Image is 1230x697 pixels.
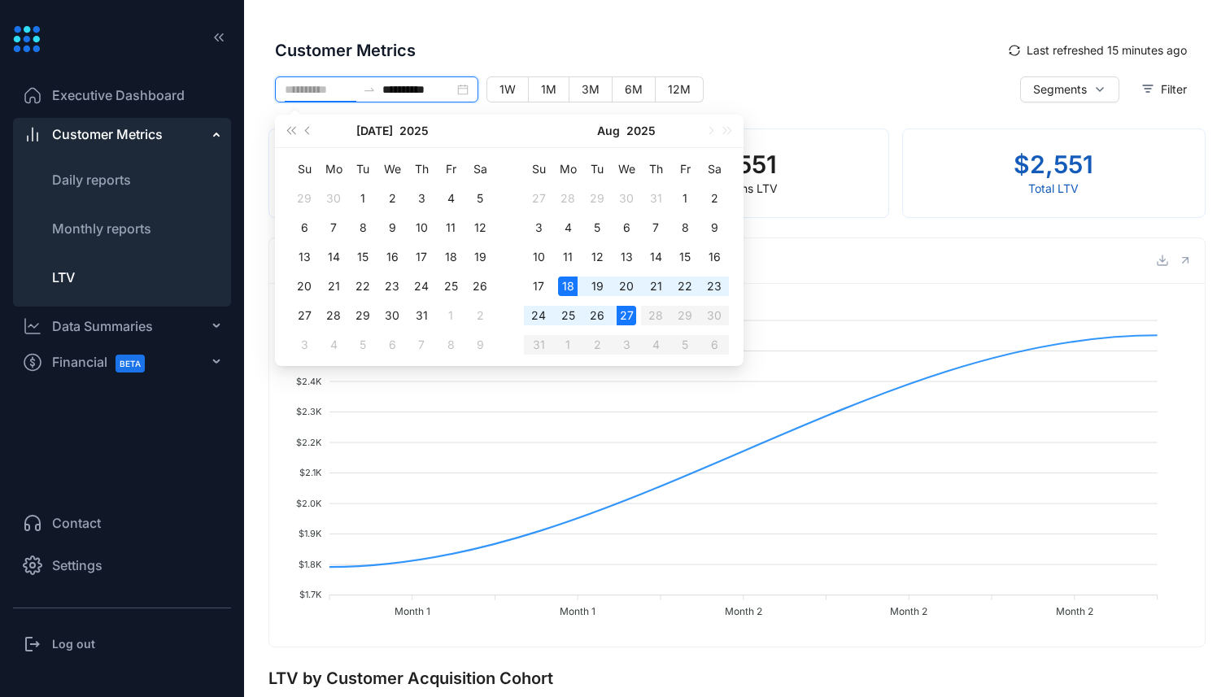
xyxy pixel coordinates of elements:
div: 16 [704,247,724,267]
span: sync [1009,45,1020,56]
tspan: Month 1 [560,605,595,617]
th: Fr [436,155,465,184]
div: 27 [529,189,548,208]
div: 11 [558,247,578,267]
div: 19 [470,247,490,267]
div: 5 [353,335,373,355]
th: We [377,155,407,184]
div: 4 [324,335,343,355]
tspan: $1.8K [299,559,322,570]
span: Monthly reports [52,220,151,237]
div: 3 [529,218,548,237]
tspan: $2.4K [296,376,322,387]
td: 2025-08-06 [612,213,641,242]
span: Segments [1033,81,1087,98]
div: 17 [412,247,431,267]
td: 2025-07-27 [290,301,319,330]
div: 24 [412,277,431,296]
td: 2025-07-07 [319,213,348,242]
div: 13 [294,247,314,267]
td: 2025-07-05 [465,184,495,213]
span: 1M [541,82,556,96]
div: 8 [353,218,373,237]
div: 31 [646,189,665,208]
div: 11 [441,218,460,237]
tspan: $2.3K [296,406,322,417]
td: 2025-08-04 [319,330,348,359]
div: 20 [294,277,314,296]
td: 2025-08-05 [582,213,612,242]
div: 30 [617,189,636,208]
td: 2025-08-01 [670,184,700,213]
td: 2025-08-06 [377,330,407,359]
span: Total LTV [1028,181,1079,195]
td: 2025-07-30 [612,184,641,213]
span: LTV [52,269,75,285]
td: 2025-08-05 [348,330,377,359]
td: 2025-08-14 [641,242,670,272]
tspan: $1.7K [299,589,322,600]
td: 2025-07-25 [436,272,465,301]
div: 28 [324,306,343,325]
td: 2025-08-07 [641,213,670,242]
th: Th [407,155,436,184]
td: 2025-07-19 [465,242,495,272]
td: 2025-07-11 [436,213,465,242]
td: 2025-07-21 [319,272,348,301]
th: Mo [553,155,582,184]
th: Tu [582,155,612,184]
td: 2025-07-06 [290,213,319,242]
td: 2025-08-01 [436,301,465,330]
div: 25 [558,306,578,325]
button: Aug [597,115,620,147]
div: 26 [470,277,490,296]
td: 2025-08-16 [700,242,729,272]
td: 2025-08-26 [582,301,612,330]
tspan: $2.0K [296,498,322,509]
div: 2 [470,306,490,325]
div: 6 [382,335,402,355]
div: 29 [587,189,607,208]
span: Daily reports [52,172,131,188]
tspan: Month 1 [395,605,430,617]
div: 30 [382,306,402,325]
div: 14 [324,247,343,267]
div: 21 [324,277,343,296]
span: to [363,83,376,96]
td: 2025-07-30 [377,301,407,330]
div: 9 [382,218,402,237]
th: Su [290,155,319,184]
td: 2025-07-09 [377,213,407,242]
div: 23 [704,277,724,296]
td: 2025-08-10 [524,242,553,272]
div: 10 [529,247,548,267]
div: 14 [646,247,665,267]
th: Sa [700,155,729,184]
div: 12 [470,218,490,237]
td: 2025-07-31 [407,301,436,330]
div: 1 [675,189,695,208]
td: 2025-08-25 [553,301,582,330]
tspan: Month 2 [890,605,927,617]
button: 2025 [399,115,429,147]
td: 2025-06-29 [290,184,319,213]
div: 28 [558,189,578,208]
div: 25 [441,277,460,296]
div: 30 [324,189,343,208]
span: Customer Metrics [275,38,997,63]
button: Segments [1020,76,1119,102]
div: 20 [617,277,636,296]
div: 18 [558,277,578,296]
td: 2025-07-22 [348,272,377,301]
span: swap-right [363,83,376,96]
div: 19 [587,277,607,296]
span: Filter [1161,81,1187,98]
div: 10 [412,218,431,237]
td: 2025-08-08 [670,213,700,242]
div: 27 [294,306,314,325]
div: 4 [441,189,460,208]
div: 7 [324,218,343,237]
td: 2025-07-01 [348,184,377,213]
td: 2025-07-28 [553,184,582,213]
td: 2025-07-12 [465,213,495,242]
